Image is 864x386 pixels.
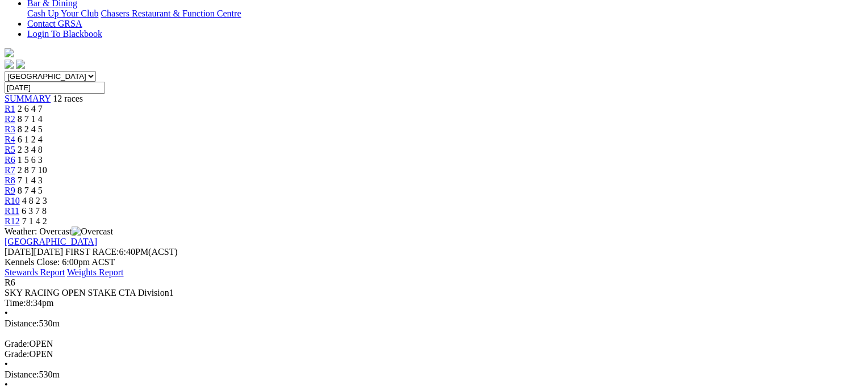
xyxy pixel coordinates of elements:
span: Grade: [5,339,30,349]
a: R5 [5,145,15,154]
span: [DATE] [5,247,63,257]
a: R3 [5,124,15,134]
img: twitter.svg [16,60,25,69]
a: R1 [5,104,15,114]
span: 6 3 7 8 [22,206,47,216]
span: 6 1 2 4 [18,135,43,144]
a: R7 [5,165,15,175]
span: • [5,359,8,369]
span: 8 7 4 5 [18,186,43,195]
div: OPEN [5,339,859,349]
a: R4 [5,135,15,144]
span: 6:40PM(ACST) [65,247,178,257]
span: • [5,308,8,318]
div: OPEN [5,349,859,359]
span: 2 8 7 10 [18,165,47,175]
span: 2 3 4 8 [18,145,43,154]
a: R12 [5,216,20,226]
span: Weather: Overcast [5,226,113,236]
span: 4 8 2 3 [22,196,47,205]
span: Grade: [5,349,30,359]
a: R10 [5,196,20,205]
a: SUMMARY [5,94,51,103]
span: Distance: [5,318,39,328]
a: R6 [5,155,15,165]
a: Contact GRSA [27,19,82,28]
span: Distance: [5,370,39,379]
a: [GEOGRAPHIC_DATA] [5,237,97,246]
a: R9 [5,186,15,195]
div: 530m [5,370,859,380]
a: Login To Blackbook [27,29,102,39]
a: R8 [5,175,15,185]
span: R6 [5,278,15,287]
div: Bar & Dining [27,9,859,19]
a: Stewards Report [5,267,65,277]
span: Time: [5,298,26,308]
a: R11 [5,206,19,216]
input: Select date [5,82,105,94]
span: 7 1 4 2 [22,216,47,226]
span: 8 7 1 4 [18,114,43,124]
span: 12 races [53,94,83,103]
span: FIRST RACE: [65,247,119,257]
a: Weights Report [67,267,124,277]
span: 1 5 6 3 [18,155,43,165]
div: Kennels Close: 6:00pm ACST [5,257,859,267]
div: 8:34pm [5,298,859,308]
img: facebook.svg [5,60,14,69]
span: [DATE] [5,247,34,257]
span: 8 2 4 5 [18,124,43,134]
div: 530m [5,318,859,329]
a: Cash Up Your Club [27,9,98,18]
img: Overcast [72,226,113,237]
div: SKY RACING OPEN STAKE CTA Division1 [5,288,859,298]
a: R2 [5,114,15,124]
span: 7 1 4 3 [18,175,43,185]
img: logo-grsa-white.png [5,48,14,57]
span: 2 6 4 7 [18,104,43,114]
a: Chasers Restaurant & Function Centre [101,9,241,18]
